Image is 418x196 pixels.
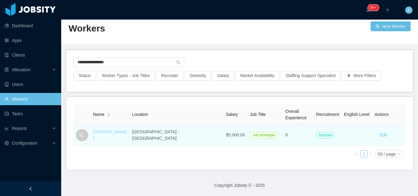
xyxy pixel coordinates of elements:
[378,151,396,157] div: 50 / page
[283,125,314,146] td: 0
[5,141,9,145] i: icon: setting
[380,132,387,137] a: Edit
[97,71,155,81] button: Worker Types - Job Titles
[360,151,367,157] a: 1
[12,67,31,72] span: Allocation
[342,71,381,81] button: icon: plusMore Filters
[366,8,370,12] i: icon: bell
[281,71,341,81] button: Staffing Support Specialist
[107,112,110,116] div: Sort
[235,71,279,81] button: Market Availability
[107,114,110,116] i: icon: caret-down
[368,5,379,11] sup: 159
[5,108,56,120] a: icon: profileTasks
[316,112,339,117] span: Recruitment
[156,71,183,81] button: Recruiter
[397,152,401,157] i: icon: down
[360,150,368,158] li: 1
[5,20,56,32] a: icon: pie-chartDashboard
[226,112,238,117] span: Salary
[61,175,418,196] footer: Copyright Jobsity © - 2025
[107,112,110,114] i: icon: caret-up
[371,21,411,31] button: icon: usergroup-addNew Worker
[368,150,375,158] li: Next Page
[93,129,127,141] a: [PERSON_NAME]
[386,8,390,12] i: icon: plus
[5,34,56,46] a: icon: appstoreApps
[286,109,307,120] span: Overall Experience
[12,126,27,131] span: Reports
[212,71,234,81] button: Salary
[5,49,56,61] a: icon: auditClients
[375,112,389,117] span: Actions
[316,132,335,139] span: Sourced
[5,68,9,72] i: icon: solution
[79,129,84,141] span: EL
[5,126,9,131] i: icon: line-chart
[176,60,181,65] i: icon: search
[355,152,358,156] i: icon: left
[250,112,266,117] span: Job Title
[93,111,104,118] span: Name
[5,78,56,91] a: icon: robotUsers
[344,112,369,117] span: English Level
[226,132,245,137] span: $5,000.00
[185,71,211,81] button: Seniority
[5,93,56,105] a: icon: userWorkers
[407,6,410,14] span: A
[369,152,373,156] i: icon: right
[69,22,240,35] h2: Workers
[132,112,148,117] span: Location
[250,132,278,139] span: .net developer
[12,141,37,146] span: Configuration
[129,125,223,146] td: [GEOGRAPHIC_DATA] - [GEOGRAPHIC_DATA]
[353,150,360,158] li: Previous Page
[74,71,96,81] button: Status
